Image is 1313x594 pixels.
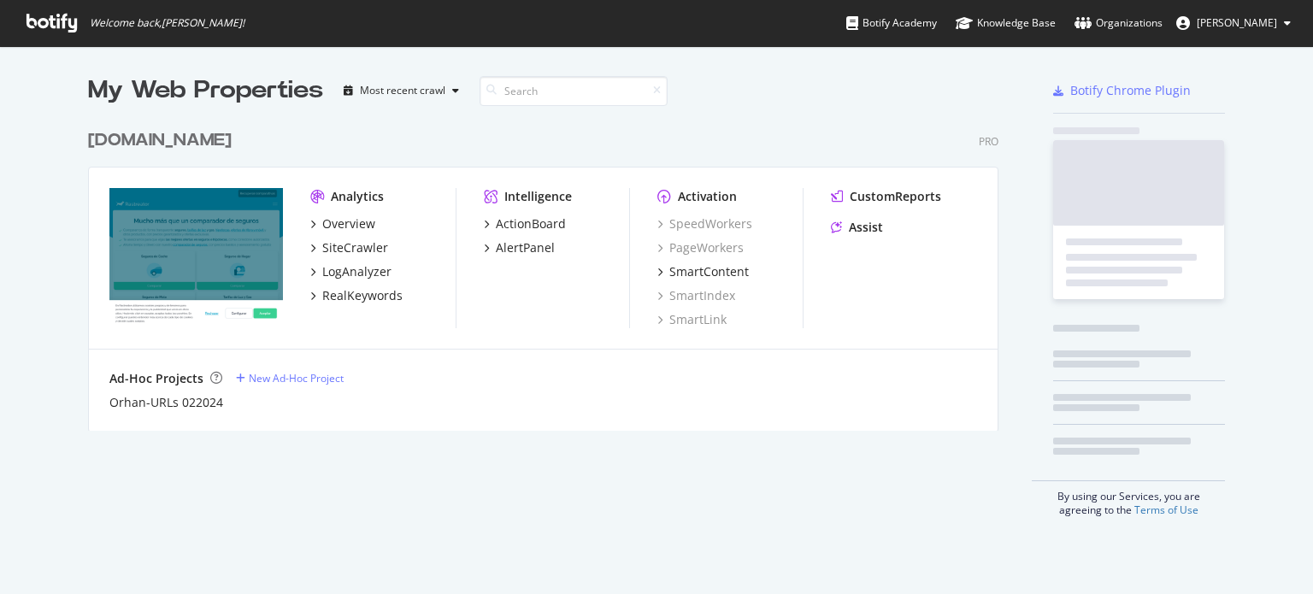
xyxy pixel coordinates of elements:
[657,311,727,328] a: SmartLink
[322,239,388,256] div: SiteCrawler
[322,287,403,304] div: RealKeywords
[109,394,223,411] a: Orhan-URLs 022024
[109,370,203,387] div: Ad-Hoc Projects
[849,219,883,236] div: Assist
[669,263,749,280] div: SmartContent
[1070,82,1191,99] div: Botify Chrome Plugin
[657,287,735,304] a: SmartIndex
[657,263,749,280] a: SmartContent
[360,85,445,96] div: Most recent crawl
[322,263,392,280] div: LogAnalyzer
[322,215,375,232] div: Overview
[484,215,566,232] a: ActionBoard
[249,371,344,385] div: New Ad-Hoc Project
[956,15,1056,32] div: Knowledge Base
[88,108,1012,431] div: grid
[979,134,998,149] div: Pro
[109,188,283,326] img: rastreator.com
[484,239,555,256] a: AlertPanel
[1163,9,1304,37] button: [PERSON_NAME]
[310,263,392,280] a: LogAnalyzer
[850,188,941,205] div: CustomReports
[480,76,668,106] input: Search
[1134,503,1198,517] a: Terms of Use
[846,15,937,32] div: Botify Academy
[657,239,744,256] a: PageWorkers
[337,77,466,104] button: Most recent crawl
[310,239,388,256] a: SiteCrawler
[496,239,555,256] div: AlertPanel
[310,287,403,304] a: RealKeywords
[1075,15,1163,32] div: Organizations
[331,188,384,205] div: Analytics
[496,215,566,232] div: ActionBoard
[310,215,375,232] a: Overview
[88,128,238,153] a: [DOMAIN_NAME]
[831,219,883,236] a: Assist
[236,371,344,385] a: New Ad-Hoc Project
[504,188,572,205] div: Intelligence
[1053,82,1191,99] a: Botify Chrome Plugin
[88,128,232,153] div: [DOMAIN_NAME]
[88,74,323,108] div: My Web Properties
[1032,480,1225,517] div: By using our Services, you are agreeing to the
[678,188,737,205] div: Activation
[657,215,752,232] a: SpeedWorkers
[90,16,244,30] span: Welcome back, [PERSON_NAME] !
[1197,15,1277,30] span: Alejandro Maisanaba
[831,188,941,205] a: CustomReports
